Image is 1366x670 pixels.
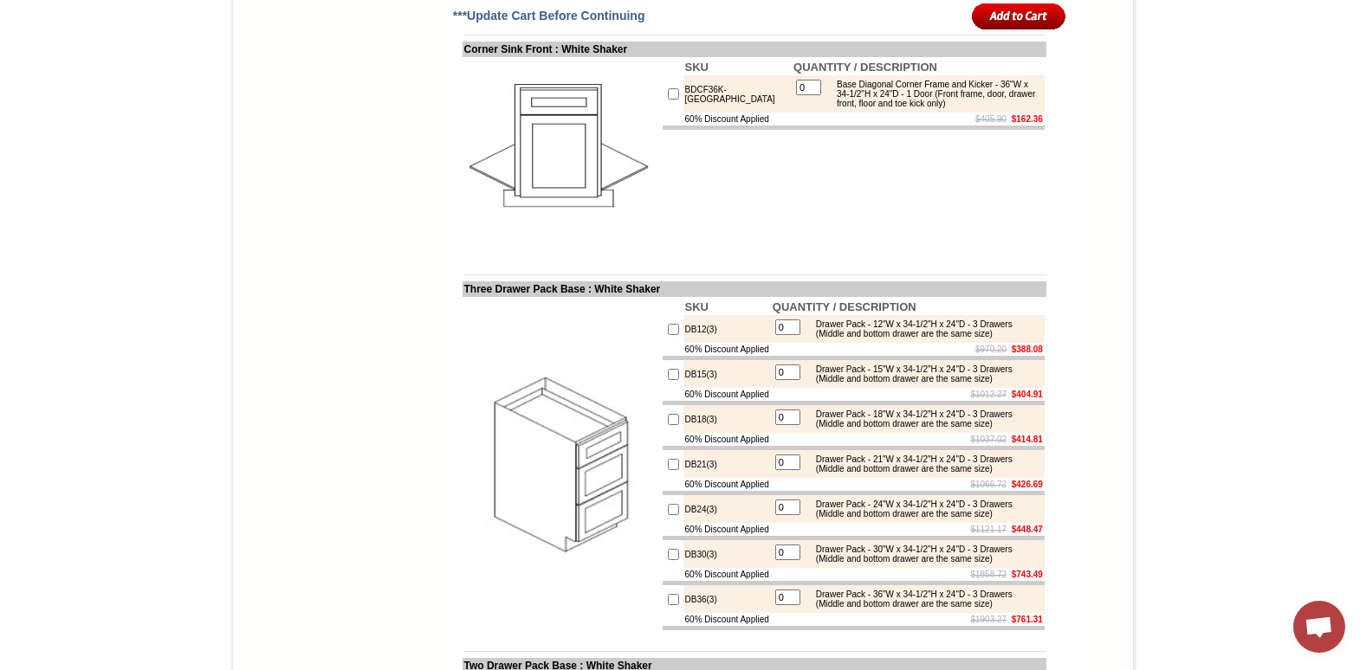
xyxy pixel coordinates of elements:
[807,589,1040,609] div: Drawer Pack - 36"W x 34-1/2"H x 24"D - 3 Drawers (Middle and bottom drawer are the same size)
[20,7,140,16] b: Price Sheet View in PDF Format
[793,61,937,74] b: QUANTITY / DESCRIPTION
[201,48,204,49] img: spacer.gif
[975,345,1007,354] s: $970.20
[149,79,202,98] td: [PERSON_NAME] White Shaker
[683,433,771,446] td: 60% Discount Applied
[295,48,297,49] img: spacer.gif
[464,367,659,562] img: Three Drawer Pack Base
[1012,615,1043,624] b: $761.31
[453,9,645,23] span: ***Update Cart Before Continuing
[94,79,146,98] td: [PERSON_NAME] Yellow Walnut
[683,113,793,126] td: 60% Discount Applied
[683,523,771,536] td: 60% Discount Applied
[1293,601,1345,653] div: Open chat
[463,42,1046,57] td: Corner Sink Front : White Shaker
[463,281,1046,297] td: Three Drawer Pack Base : White Shaker
[970,525,1007,534] s: $1121.17
[464,59,659,254] img: Corner Sink Front
[44,48,47,49] img: spacer.gif
[1012,435,1043,444] b: $414.81
[975,114,1007,124] s: $405.90
[970,435,1007,444] s: $1037.02
[1012,480,1043,489] b: $426.69
[1012,525,1043,534] b: $448.47
[683,540,771,568] td: DB30(3)
[773,300,916,313] b: QUANTITY / DESCRIPTION
[1012,570,1043,579] b: $743.49
[146,48,149,49] img: spacer.gif
[807,499,1040,519] div: Drawer Pack - 24"W x 34-1/2"H x 24"D - 3 Drawers (Middle and bottom drawer are the same size)
[683,568,771,581] td: 60% Discount Applied
[685,300,709,313] b: SKU
[248,48,250,49] img: spacer.gif
[1012,345,1043,354] b: $388.08
[970,390,1007,399] s: $1012.27
[204,79,248,96] td: Baycreek Gray
[683,343,771,356] td: 60% Discount Applied
[807,454,1040,474] div: Drawer Pack - 21"W x 34-1/2"H x 24"D - 3 Drawers (Middle and bottom drawer are the same size)
[683,450,771,478] td: DB21(3)
[683,613,771,626] td: 60% Discount Applied
[807,364,1040,383] div: Drawer Pack - 15"W x 34-1/2"H x 24"D - 3 Drawers (Middle and bottom drawer are the same size)
[683,360,771,388] td: DB15(3)
[970,480,1007,489] s: $1066.72
[1012,114,1043,124] b: $162.36
[807,409,1040,428] div: Drawer Pack - 18"W x 34-1/2"H x 24"D - 3 Drawers (Middle and bottom drawer are the same size)
[3,4,16,18] img: pdf.png
[685,61,709,74] b: SKU
[683,585,771,613] td: DB36(3)
[91,48,94,49] img: spacer.gif
[683,75,793,113] td: BDCF36K-[GEOGRAPHIC_DATA]
[807,544,1040,564] div: Drawer Pack - 30"W x 34-1/2"H x 24"D - 3 Drawers (Middle and bottom drawer are the same size)
[297,79,341,96] td: Bellmonte Maple
[47,79,91,96] td: Alabaster Shaker
[828,80,1040,108] div: Base Diagonal Corner Frame and Kicker - 36"W x 34-1/2"H x 24"D - 1 Door (Front frame, door, drawe...
[683,315,771,343] td: DB12(3)
[1012,390,1043,399] b: $404.91
[970,570,1007,579] s: $1858.72
[683,388,771,401] td: 60% Discount Applied
[20,3,140,17] a: Price Sheet View in PDF Format
[807,319,1040,338] div: Drawer Pack - 12"W x 34-1/2"H x 24"D - 3 Drawers (Middle and bottom drawer are the same size)
[250,79,295,98] td: Beachwood Oak Shaker
[683,495,771,523] td: DB24(3)
[972,2,1066,30] input: Add to Cart
[683,405,771,433] td: DB18(3)
[683,478,771,491] td: 60% Discount Applied
[970,615,1007,624] s: $1903.27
